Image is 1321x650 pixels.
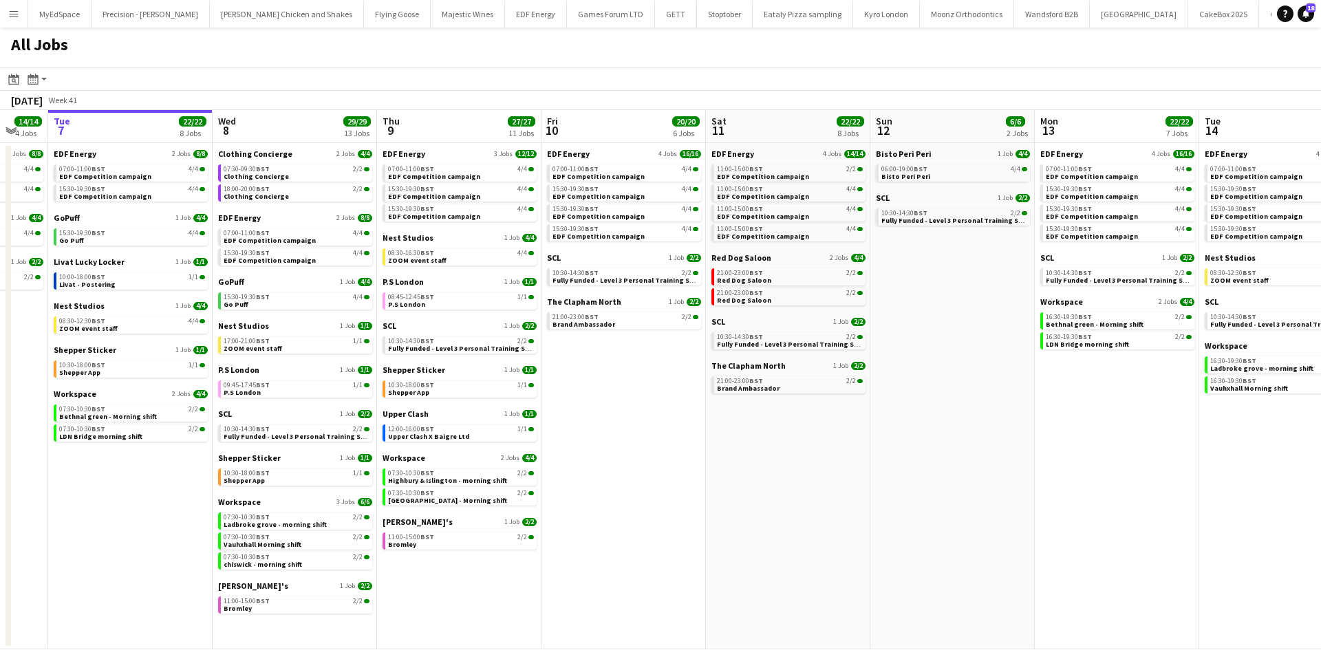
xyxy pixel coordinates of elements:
a: 18 [1298,6,1314,22]
button: CakeBox 2025 [1188,1,1259,28]
button: EDF Energy [505,1,567,28]
button: Precision - [PERSON_NAME] [92,1,210,28]
span: Week 41 [45,95,80,105]
span: 18 [1306,3,1315,12]
button: Games Forum LTD [567,1,655,28]
button: Wandsford B2B [1014,1,1090,28]
button: Moonz Orthodontics [920,1,1014,28]
button: MyEdSpace [28,1,92,28]
button: Flying Goose [364,1,431,28]
button: Kyro London [853,1,920,28]
div: [DATE] [11,94,43,107]
button: Stoptober [697,1,753,28]
button: Eataly Pizza sampling [753,1,853,28]
button: GETT [655,1,697,28]
button: [PERSON_NAME] Chicken and Shakes [210,1,364,28]
button: Majestic Wines [431,1,505,28]
button: [GEOGRAPHIC_DATA] [1090,1,1188,28]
